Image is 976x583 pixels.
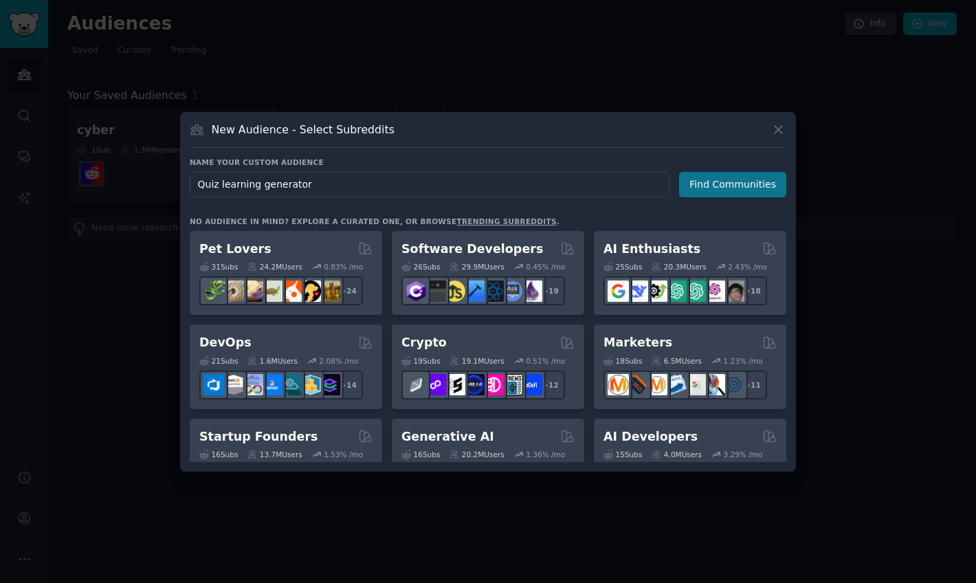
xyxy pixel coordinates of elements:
[521,374,542,395] img: defi_
[627,374,648,395] img: bigseo
[652,450,702,459] div: 4.0M Users
[401,334,447,351] h2: Crypto
[450,356,504,366] div: 19.1M Users
[199,262,238,272] div: 31 Sub s
[724,450,763,459] div: 3.29 % /mo
[401,450,440,459] div: 16 Sub s
[401,356,440,366] div: 19 Sub s
[738,371,767,399] div: + 11
[679,172,786,197] button: Find Communities
[463,280,485,302] img: iOSProgramming
[456,217,556,225] a: trending subreddits
[300,374,321,395] img: aws_cdk
[704,374,725,395] img: MarketingResearch
[334,276,363,305] div: + 24
[324,262,363,272] div: 0.83 % /mo
[199,241,271,258] h2: Pet Lovers
[536,371,565,399] div: + 12
[199,428,318,445] h2: Startup Founders
[223,374,244,395] img: AWS_Certified_Experts
[483,374,504,395] img: defiblockchain
[723,280,744,302] img: ArtificalIntelligence
[261,374,282,395] img: DevOpsLinks
[406,374,427,395] img: ethfinance
[247,262,302,272] div: 24.2M Users
[536,276,565,305] div: + 19
[261,280,282,302] img: turtle
[738,276,767,305] div: + 18
[247,450,302,459] div: 13.7M Users
[444,374,465,395] img: ethstaker
[685,280,706,302] img: chatgpt_prompts_
[223,280,244,302] img: ballpython
[242,374,263,395] img: Docker_DevOps
[608,280,629,302] img: GoogleGeminiAI
[603,450,642,459] div: 15 Sub s
[627,280,648,302] img: DeepSeek
[723,374,744,395] img: OnlineMarketing
[502,280,523,302] img: AskComputerScience
[425,280,446,302] img: software
[247,356,298,366] div: 1.6M Users
[724,356,763,366] div: 1.23 % /mo
[203,280,225,302] img: herpetology
[444,280,465,302] img: learnjavascript
[526,262,565,272] div: 0.45 % /mo
[483,280,504,302] img: reactnative
[401,428,494,445] h2: Generative AI
[199,356,238,366] div: 21 Sub s
[728,262,767,272] div: 2.43 % /mo
[401,262,440,272] div: 26 Sub s
[526,450,565,459] div: 1.36 % /mo
[502,374,523,395] img: CryptoNews
[280,280,302,302] img: cockatiel
[320,356,359,366] div: 2.08 % /mo
[665,280,687,302] img: chatgpt_promptDesign
[190,172,669,197] input: Pick a short name, like "Digital Marketers" or "Movie-Goers"
[203,374,225,395] img: azuredevops
[190,157,786,167] h3: Name your custom audience
[334,371,363,399] div: + 14
[646,374,667,395] img: AskMarketing
[401,241,543,258] h2: Software Developers
[646,280,667,302] img: AItoolsCatalog
[319,374,340,395] img: PlatformEngineers
[319,280,340,302] img: dogbreed
[300,280,321,302] img: PetAdvice
[242,280,263,302] img: leopardgeckos
[406,280,427,302] img: csharp
[463,374,485,395] img: web3
[521,280,542,302] img: elixir
[652,356,702,366] div: 6.5M Users
[190,217,559,226] div: No audience in mind? Explore a curated one, or browse .
[603,334,672,351] h2: Marketers
[212,122,395,137] h3: New Audience - Select Subreddits
[652,262,706,272] div: 20.3M Users
[608,374,629,395] img: content_marketing
[199,334,252,351] h2: DevOps
[603,241,700,258] h2: AI Enthusiasts
[425,374,446,395] img: 0xPolygon
[665,374,687,395] img: Emailmarketing
[526,356,565,366] div: 0.51 % /mo
[450,450,504,459] div: 20.2M Users
[324,450,363,459] div: 1.53 % /mo
[450,262,504,272] div: 29.9M Users
[280,374,302,395] img: platformengineering
[685,374,706,395] img: googleads
[704,280,725,302] img: OpenAIDev
[603,356,642,366] div: 18 Sub s
[199,450,238,459] div: 16 Sub s
[603,262,642,272] div: 25 Sub s
[603,428,698,445] h2: AI Developers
